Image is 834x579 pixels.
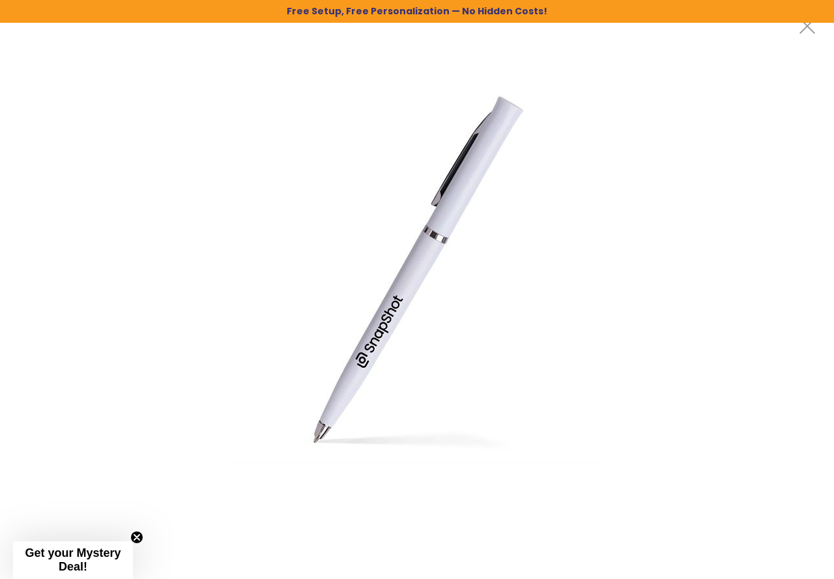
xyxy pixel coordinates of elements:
[13,541,133,579] div: Get your Mystery Deal!Close teaser
[222,74,612,464] img: angel_silver_side_white_1.jpeg
[726,544,834,579] iframe: Google Customer Reviews
[25,546,121,573] span: Get your Mystery Deal!
[130,531,143,544] button: Close teaser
